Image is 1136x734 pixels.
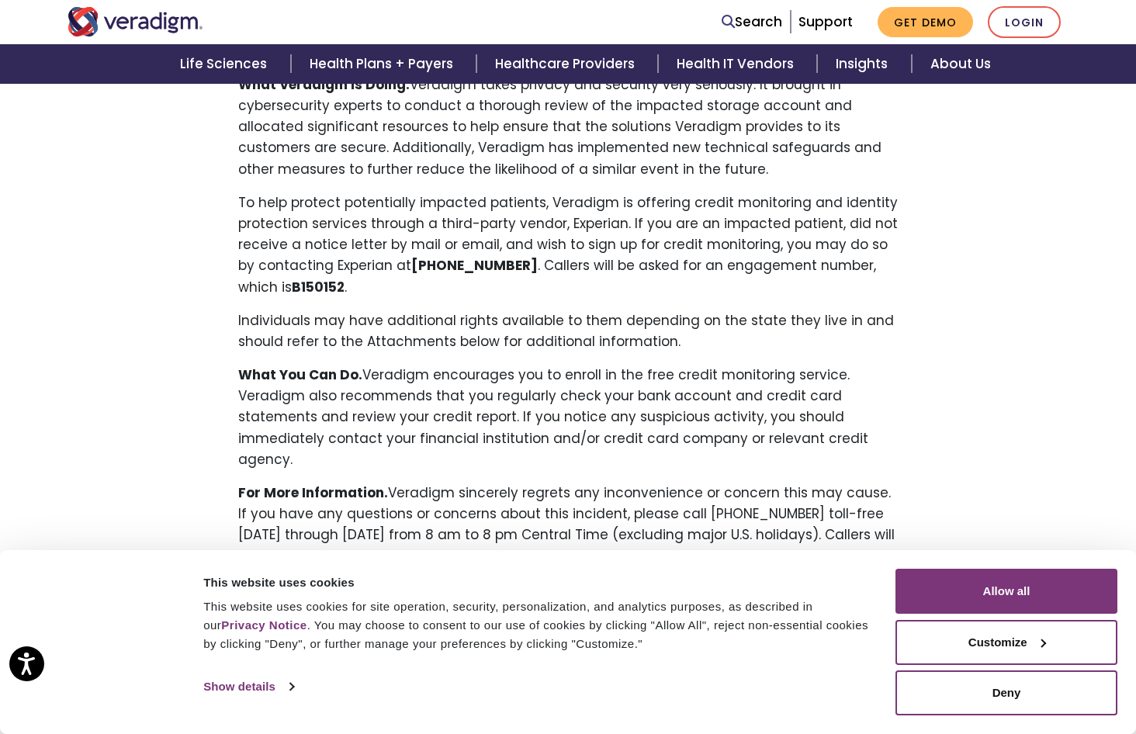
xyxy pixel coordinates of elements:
[68,7,203,36] img: Veradigm logo
[221,618,307,632] a: Privacy Notice
[203,573,878,592] div: This website uses cookies
[238,365,362,384] strong: What You Can Do.
[238,310,898,352] p: Individuals may have additional rights available to them depending on the state they live in and ...
[238,483,388,502] strong: For More Information.
[912,44,1010,84] a: About Us
[895,620,1117,665] button: Customize
[722,12,782,33] a: Search
[838,622,1117,715] iframe: Drift Chat Widget
[895,569,1117,614] button: Allow all
[878,7,973,37] a: Get Demo
[238,483,898,567] p: Veradigm sincerely regrets any inconvenience or concern this may cause. If you have any questions...
[988,6,1061,38] a: Login
[161,44,290,84] a: Life Sciences
[203,675,293,698] a: Show details
[238,365,898,470] p: Veradigm encourages you to enroll in the free credit monitoring service. Veradigm also recommends...
[292,278,345,296] strong: B150152
[476,44,658,84] a: Healthcare Providers
[817,44,911,84] a: Insights
[658,44,817,84] a: Health IT Vendors
[411,256,538,275] strong: [PHONE_NUMBER]
[238,74,898,180] p: Veradigm takes privacy and security very seriously. It brought in cybersecurity experts to conduc...
[798,12,853,31] a: Support
[291,44,476,84] a: Health Plans + Payers
[203,597,878,653] div: This website uses cookies for site operation, security, personalization, and analytics purposes, ...
[238,75,410,94] strong: What Veradigm is Doing.
[238,192,898,298] p: To help protect potentially impacted patients, Veradigm is offering credit monitoring and identit...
